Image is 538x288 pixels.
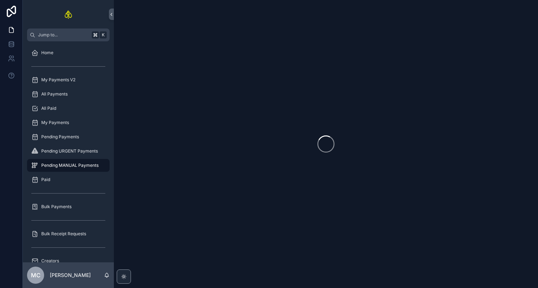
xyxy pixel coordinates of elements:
[27,116,110,129] a: My Payments
[41,50,53,56] span: Home
[41,91,68,97] span: All Payments
[27,102,110,115] a: All Paid
[27,145,110,158] a: Pending URGENT Payments
[27,88,110,101] a: All Payments
[27,46,110,59] a: Home
[50,272,91,279] p: [PERSON_NAME]
[27,227,110,240] a: Bulk Receipt Requests
[100,32,106,38] span: K
[41,134,79,140] span: Pending Payments
[38,32,89,38] span: Jump to...
[41,120,69,125] span: My Payments
[41,231,86,237] span: Bulk Receipt Requests
[23,41,114,262] div: scrollable content
[31,271,41,279] span: MC
[41,258,59,264] span: Creators
[27,73,110,86] a: My Payments V2
[27,254,110,267] a: Creators
[41,106,56,111] span: All Paid
[41,177,50,182] span: Paid
[41,148,98,154] span: Pending URGENT Payments
[27,159,110,172] a: Pending MANUAL Payments
[27,200,110,213] a: Bulk Payments
[41,204,72,210] span: Bulk Payments
[27,29,110,41] button: Jump to...K
[41,77,75,83] span: My Payments V2
[27,173,110,186] a: Paid
[41,163,99,168] span: Pending MANUAL Payments
[27,130,110,143] a: Pending Payments
[64,9,73,20] img: App logo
